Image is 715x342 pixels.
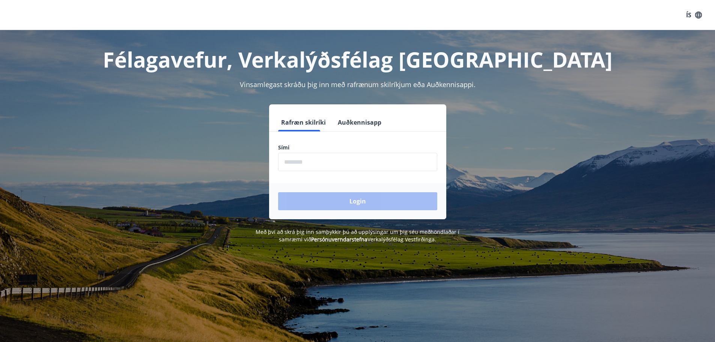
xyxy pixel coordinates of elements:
button: ÍS [682,8,706,22]
span: Með því að skrá þig inn samþykkir þú að upplýsingar um þig séu meðhöndlaðar í samræmi við Verkalý... [256,228,459,243]
button: Rafræn skilríki [278,113,329,131]
button: Auðkennisapp [335,113,384,131]
a: Persónuverndarstefna [311,236,367,243]
span: Vinsamlegast skráðu þig inn með rafrænum skilríkjum eða Auðkennisappi. [240,80,476,89]
h1: Félagavefur, Verkalýðsfélag [GEOGRAPHIC_DATA] [96,45,619,74]
label: Sími [278,144,437,151]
